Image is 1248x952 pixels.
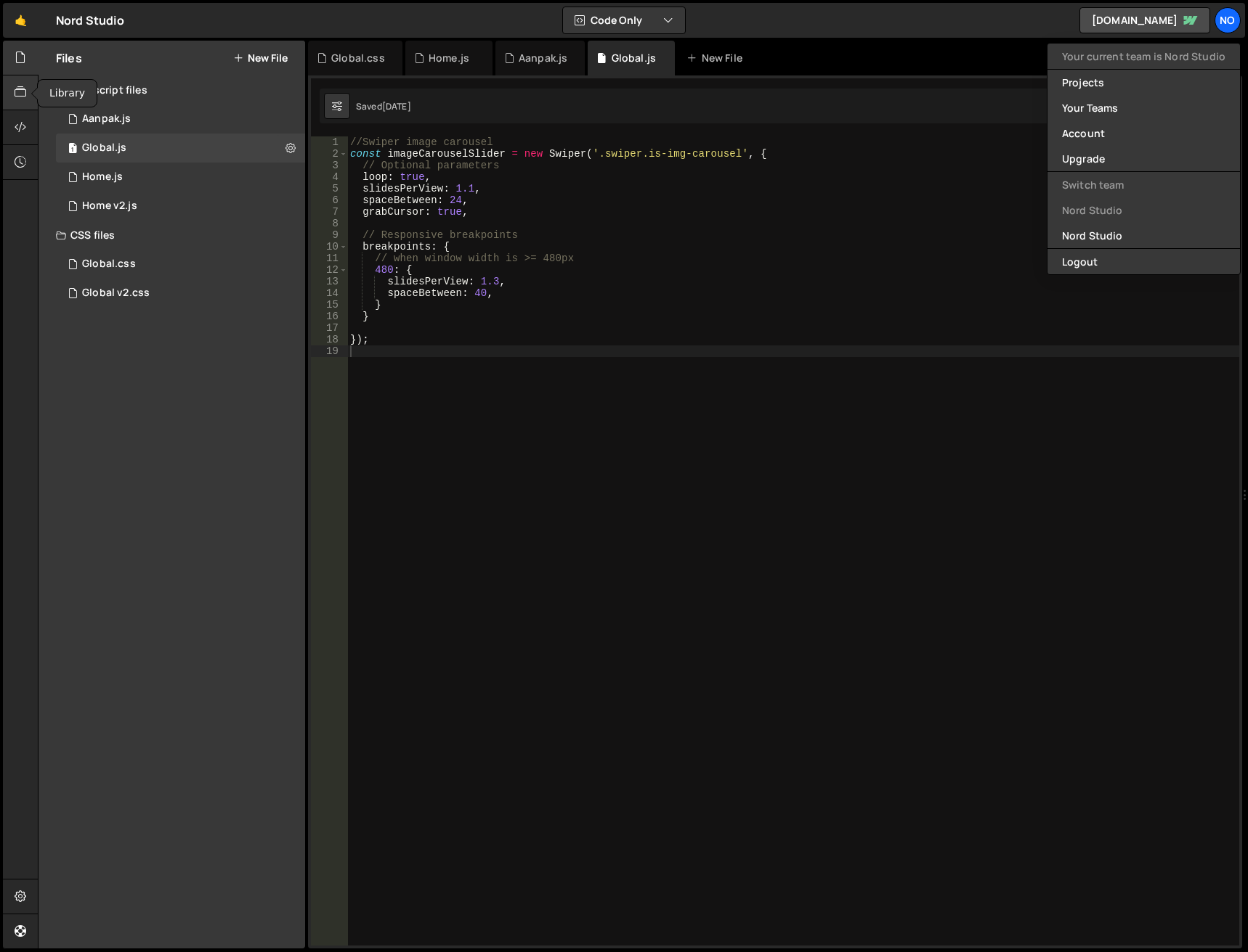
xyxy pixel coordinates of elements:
[56,163,305,192] div: 13575/39181.js
[1048,146,1240,171] a: Upgrade
[82,200,137,213] div: Home v2.js
[686,51,747,65] div: New File
[311,334,348,345] div: 18
[311,299,348,311] div: 15
[311,241,348,253] div: 10
[56,192,305,221] div: 13575/47380.js
[429,51,469,65] div: Home.js
[311,194,348,206] div: 6
[82,112,131,126] div: Aanpak.js
[311,287,348,299] div: 14
[311,136,348,148] div: 1
[563,7,685,33] button: Code Only
[1048,120,1240,146] a: Account
[382,100,411,112] div: [DATE]
[311,322,348,334] div: 17
[311,148,348,160] div: 2
[56,250,305,279] div: 13575/39182.css
[311,171,348,183] div: 4
[38,80,97,107] div: Library
[311,183,348,194] div: 5
[356,100,411,112] div: Saved
[311,345,348,357] div: 19
[82,141,126,155] div: Global.js
[68,144,77,155] span: 1
[311,311,348,322] div: 16
[1048,249,1240,274] button: Logout
[39,75,305,104] div: Javascript files
[56,12,124,29] div: Nord Studio
[82,258,136,271] div: Global.css
[1215,7,1241,33] a: No
[311,264,348,276] div: 12
[56,104,305,134] div: 13575/38682.js
[233,52,288,64] button: New File
[82,171,123,184] div: Home.js
[311,160,348,171] div: 3
[3,3,39,38] a: 🤙
[331,51,385,65] div: Global.css
[56,279,305,308] div: 13575/47381.css
[56,50,82,66] h2: Files
[1045,100,1144,112] div: Dev and prod in sync
[56,134,305,163] div: 13575/38680.js
[1048,70,1240,95] a: Projects
[82,287,150,300] div: Global v2.css
[311,206,348,218] div: 7
[1048,223,1240,248] a: Nord Studio
[612,51,656,65] div: Global.js
[311,276,348,287] div: 13
[1079,7,1210,33] a: [DOMAIN_NAME]
[519,51,567,65] div: Aanpak.js
[311,253,348,264] div: 11
[311,218,348,229] div: 8
[1048,95,1240,120] a: Your Teams
[39,221,305,250] div: CSS files
[311,229,348,241] div: 9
